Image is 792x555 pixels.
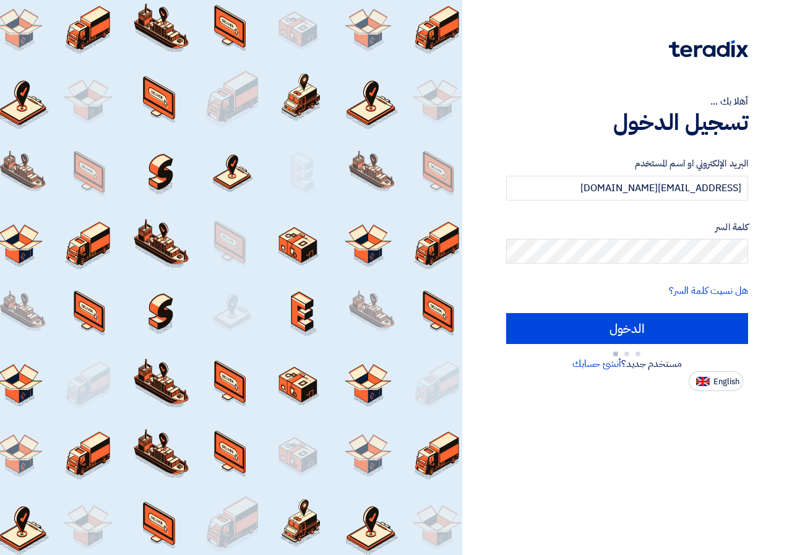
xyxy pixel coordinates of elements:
[506,109,748,136] h1: تسجيل الدخول
[506,157,748,171] label: البريد الإلكتروني او اسم المستخدم
[506,176,748,200] input: أدخل بريد العمل الإلكتروني او اسم المستخدم الخاص بك ...
[506,313,748,344] input: الدخول
[689,371,743,391] button: English
[506,356,748,371] div: مستخدم جديد؟
[506,94,748,109] div: أهلا بك ...
[506,220,748,234] label: كلمة السر
[669,40,748,58] img: Teradix logo
[713,377,739,386] span: English
[696,377,710,386] img: en-US.png
[572,356,621,371] a: أنشئ حسابك
[669,283,748,298] a: هل نسيت كلمة السر؟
